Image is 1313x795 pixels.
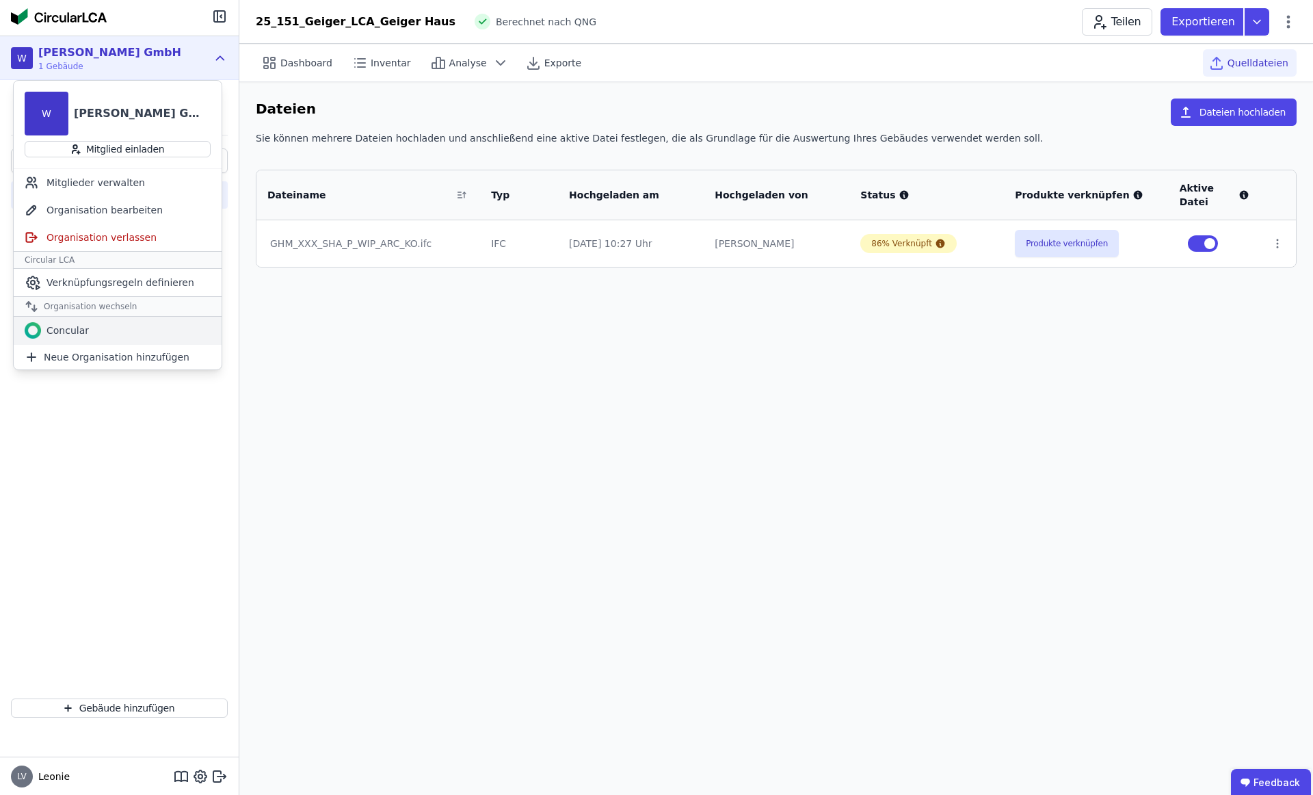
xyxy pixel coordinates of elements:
[496,15,596,29] span: Berechnet nach QNG
[449,56,487,70] span: Analyse
[38,44,181,61] div: [PERSON_NAME] GmbH
[38,61,181,72] span: 1 Gebäude
[267,188,451,202] div: Dateiname
[280,56,332,70] span: Dashboard
[74,105,211,122] div: [PERSON_NAME] GmbH
[11,699,228,718] button: Gebäude hinzufügen
[491,188,531,202] div: Typ
[11,8,107,25] img: Concular
[1015,188,1158,202] div: Produkte verknüpfen
[256,99,316,120] h6: Dateien
[1015,230,1119,257] button: Produkte verknüpfen
[11,47,33,69] div: W
[715,237,838,250] div: [PERSON_NAME]
[44,350,189,364] span: Neue Organisation hinzufügen
[1171,99,1297,126] button: Dateien hochladen
[17,772,27,781] span: LV
[270,237,466,250] div: GHM_XXX_SHA_P_WIP_ARC_KO.ifc
[569,237,693,250] div: [DATE] 10:27 Uhr
[1180,181,1249,209] div: Aktive Datei
[41,324,89,337] div: Concular
[14,296,222,317] div: Organisation wechseln
[256,14,455,30] div: 25_151_Geiger_LCA_Geiger Haus
[14,251,222,269] div: Circular LCA
[25,141,211,157] button: Mitglied einladen
[860,188,993,202] div: Status
[14,224,222,251] div: Organisation verlassen
[33,770,70,783] span: Leonie
[715,188,821,202] div: Hochgeladen von
[569,188,676,202] div: Hochgeladen am
[1228,56,1288,70] span: Quelldateien
[871,238,932,249] div: 86% Verknüpft
[1082,8,1152,36] button: Teilen
[371,56,411,70] span: Inventar
[47,276,194,289] span: Verknüpfungsregeln definieren
[25,322,41,339] img: Concular
[256,131,1297,156] div: Sie können mehrere Dateien hochladen und anschließend eine aktive Datei festlegen, die als Grundl...
[14,196,222,224] div: Organisation bearbeiten
[14,169,222,196] div: Mitglieder verwalten
[491,237,547,250] div: IFC
[544,56,581,70] span: Exporte
[25,92,68,135] div: W
[1171,14,1238,30] p: Exportieren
